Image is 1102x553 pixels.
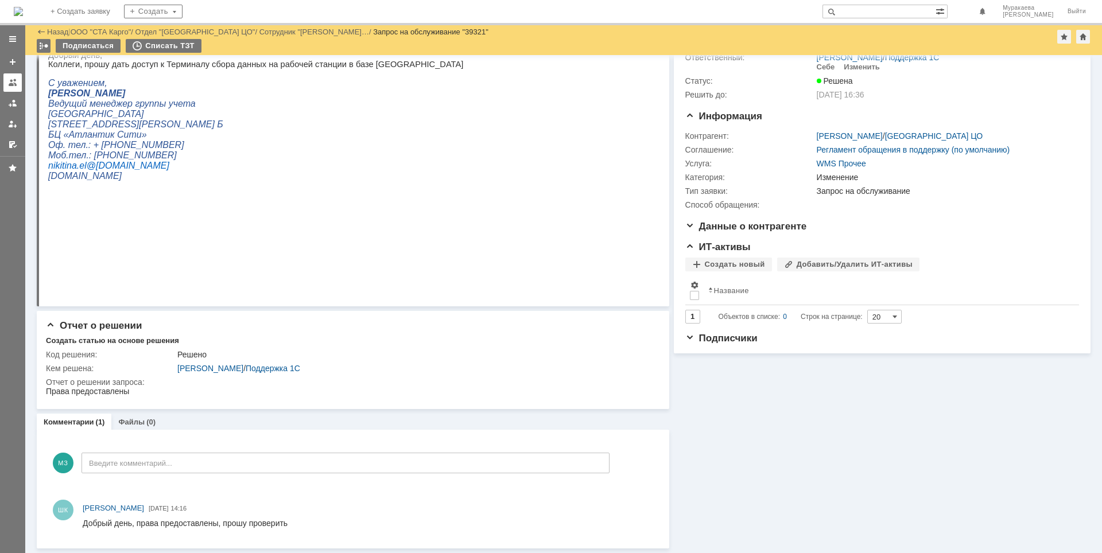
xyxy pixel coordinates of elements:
div: Способ обращения: [685,200,814,209]
a: Мои согласования [3,135,22,154]
div: / [817,53,940,62]
div: Статус: [685,76,814,85]
span: МЗ [53,453,73,473]
div: Отчет о решении запроса: [46,377,654,387]
a: Поддержка 1С [885,53,940,62]
a: [GEOGRAPHIC_DATA] ЦО [885,131,983,141]
div: / [177,364,651,373]
div: Работа с массовостью [37,39,51,53]
a: Создать заявку [3,53,22,71]
div: Добавить в избранное [1057,30,1071,44]
div: Себе [817,63,835,72]
div: Запрос на обслуживание "39321" [373,28,488,36]
div: Решить до: [685,90,814,99]
div: Создать [124,5,183,18]
a: Заявки на командах [3,73,22,92]
a: [PERSON_NAME] [177,364,243,373]
span: el [31,110,38,120]
span: Данные о контрагенте [685,221,807,232]
span: Муракаева [1003,5,1054,11]
div: Соглашение: [685,145,814,154]
a: [PERSON_NAME] [83,503,144,514]
a: Мои заявки [3,115,22,133]
a: ООО "СТА Карго" [71,28,131,36]
div: Сделать домашней страницей [1076,30,1090,44]
div: Услуга: [685,159,814,168]
div: Изменение [817,173,1073,182]
a: Отдел "[GEOGRAPHIC_DATA] ЦО" [135,28,255,36]
th: Название [704,276,1070,305]
div: Решено [177,350,651,359]
a: [PERSON_NAME] [817,53,883,62]
a: WMS Прочее [817,159,866,168]
div: Название [714,286,749,295]
span: Информация [685,111,762,122]
a: Перейти на домашнюю страницу [14,7,23,16]
span: ИТ-активы [685,242,751,252]
span: Расширенный поиск [936,5,947,16]
div: Изменить [844,63,880,72]
div: / [71,28,135,36]
div: / [135,28,259,36]
span: Отчет о решении [46,320,142,331]
span: [DATE] [149,505,169,512]
a: Поддержка 1С [246,364,300,373]
a: Комментарии [44,418,94,426]
a: Файлы [118,418,145,426]
div: 0 [783,310,787,324]
div: Код решения: [46,350,175,359]
div: Категория: [685,173,814,182]
span: [PERSON_NAME] [1003,11,1054,18]
span: [DATE] 16:36 [817,90,864,99]
div: / [259,28,374,36]
span: Настройки [690,281,699,290]
a: Заявки в моей ответственности [3,94,22,112]
div: Тип заявки: [685,186,814,196]
img: logo [14,7,23,16]
a: Назад [47,28,68,36]
div: Контрагент: [685,131,814,141]
a: [PERSON_NAME] [817,131,883,141]
span: 14:16 [171,505,187,512]
span: Объектов в списке: [719,313,780,321]
i: Строк на странице: [719,310,863,324]
span: Решена [817,76,853,85]
div: (0) [146,418,156,426]
div: (1) [96,418,105,426]
div: Запрос на обслуживание [817,186,1073,196]
span: . [29,110,31,120]
div: | [68,27,70,36]
div: Создать статью на основе решения [46,336,179,345]
span: Подписчики [685,333,758,344]
span: @[DOMAIN_NAME] [38,110,121,120]
div: Кем решена: [46,364,175,373]
div: Ответственный: [685,53,814,62]
a: Регламент обращения в поддержку (по умолчанию) [817,145,1010,154]
div: / [817,131,983,141]
span: [PERSON_NAME] [83,504,144,512]
a: Сотрудник "[PERSON_NAME]… [259,28,369,36]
